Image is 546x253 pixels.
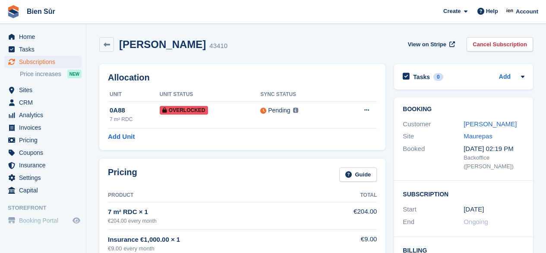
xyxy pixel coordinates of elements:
[268,106,290,115] div: Pending
[404,37,457,51] a: View on Stripe
[110,115,160,123] div: 7 m² RDC
[403,144,464,171] div: Booked
[4,31,82,43] a: menu
[413,73,430,81] h2: Tasks
[464,132,492,140] a: Maurepas
[71,215,82,226] a: Preview store
[19,31,71,43] span: Home
[67,70,82,78] div: NEW
[19,84,71,96] span: Sites
[4,184,82,196] a: menu
[19,109,71,121] span: Analytics
[19,56,71,68] span: Subscriptions
[4,159,82,171] a: menu
[433,73,443,81] div: 0
[403,217,464,227] div: End
[467,37,533,51] a: Cancel Subscription
[19,159,71,171] span: Insurance
[464,120,517,128] a: [PERSON_NAME]
[20,70,61,78] span: Price increases
[4,56,82,68] a: menu
[464,218,488,225] span: Ongoing
[4,43,82,55] a: menu
[4,122,82,134] a: menu
[19,147,71,159] span: Coupons
[19,184,71,196] span: Capital
[108,207,335,217] div: 7 m² RDC × 1
[19,122,71,134] span: Invoices
[506,7,514,16] img: Asmaa Habri
[403,119,464,129] div: Customer
[8,204,86,212] span: Storefront
[4,215,82,227] a: menu
[19,43,71,55] span: Tasks
[119,38,206,50] h2: [PERSON_NAME]
[108,73,377,83] h2: Allocation
[403,189,524,198] h2: Subscription
[4,147,82,159] a: menu
[339,167,377,182] a: Guide
[443,7,461,16] span: Create
[19,96,71,109] span: CRM
[7,5,20,18] img: stora-icon-8386f47178a22dfd0bd8f6a31ec36ba5ce8667c1dd55bd0f319d3a0aa187defe.svg
[108,235,335,245] div: Insurance €1,000.00 × 1
[19,215,71,227] span: Booking Portal
[464,154,524,170] div: Backoffice ([PERSON_NAME])
[108,244,335,253] div: €9.00 every month
[108,132,135,142] a: Add Unit
[464,205,484,215] time: 2024-06-11 22:00:00 UTC
[464,144,524,154] div: [DATE] 02:19 PM
[4,134,82,146] a: menu
[23,4,59,19] a: Bien Sûr
[108,88,160,102] th: Unit
[160,106,208,115] span: Overlocked
[108,189,335,202] th: Product
[499,72,511,82] a: Add
[335,202,377,229] td: €204.00
[19,134,71,146] span: Pricing
[19,172,71,184] span: Settings
[403,205,464,215] div: Start
[408,40,446,49] span: View on Stripe
[293,108,298,113] img: icon-info-grey-7440780725fd019a000dd9b08b2336e03edf1995a4989e88bcd33f0948082b44.svg
[4,84,82,96] a: menu
[4,109,82,121] a: menu
[108,167,137,182] h2: Pricing
[486,7,498,16] span: Help
[110,106,160,115] div: 0A88
[4,96,82,109] a: menu
[209,41,227,51] div: 43410
[160,88,260,102] th: Unit Status
[403,131,464,141] div: Site
[4,172,82,184] a: menu
[260,88,339,102] th: Sync Status
[516,7,538,16] span: Account
[108,217,335,225] div: €204.00 every month
[20,69,82,79] a: Price increases NEW
[403,106,524,113] h2: Booking
[335,189,377,202] th: Total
